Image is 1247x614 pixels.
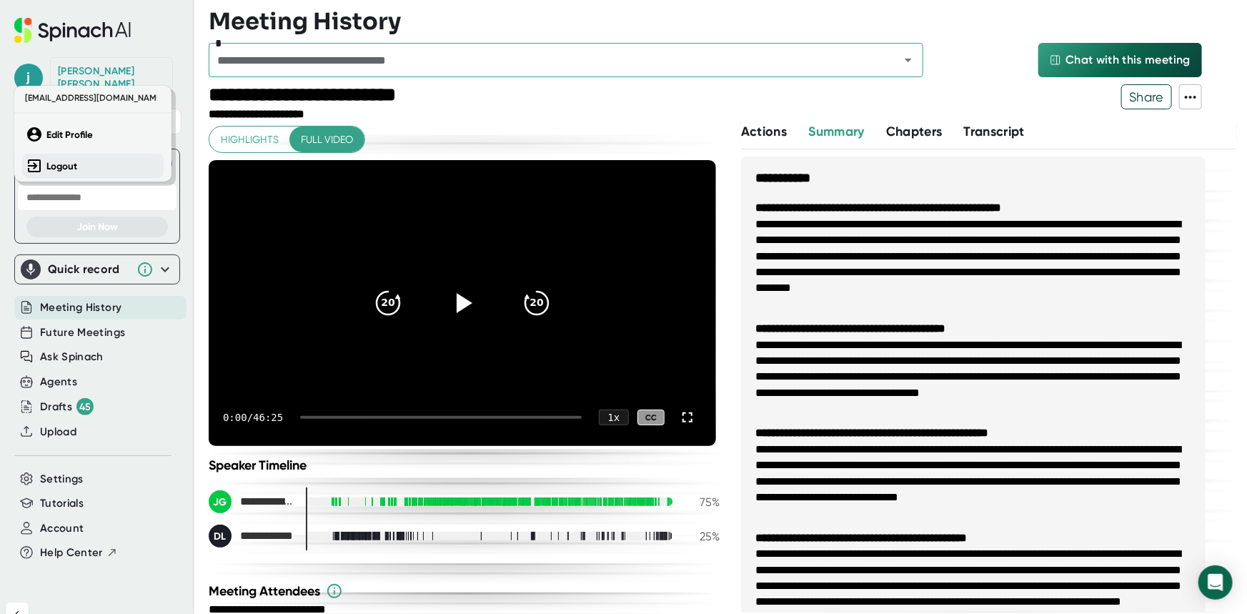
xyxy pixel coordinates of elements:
b: Logout [46,160,77,172]
button: Edit Profile [22,122,164,147]
b: Edit Profile [46,129,93,141]
button: Logout [22,154,164,178]
div: Open Intercom Messenger [1198,565,1233,600]
span: [EMAIL_ADDRESS][DOMAIN_NAME] [21,89,157,107]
